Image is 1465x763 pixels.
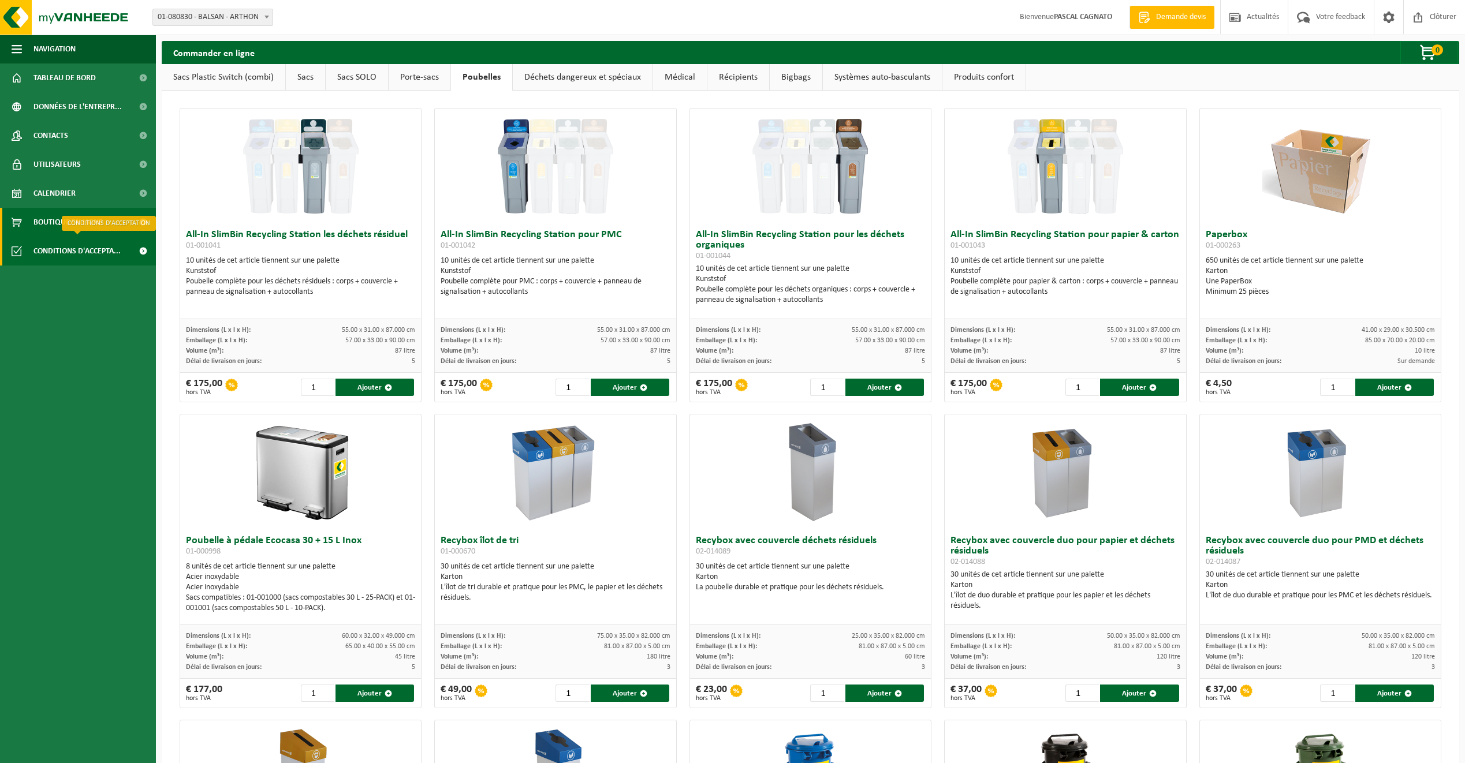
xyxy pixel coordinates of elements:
[33,92,122,121] span: Données de l'entrepr...
[950,653,988,660] span: Volume (m³):
[950,230,1180,253] h3: All-In SlimBin Recycling Station pour papier & carton
[1153,12,1209,23] span: Demande devis
[1114,643,1180,650] span: 81.00 x 87.00 x 5.00 cm
[186,230,415,253] h3: All-In SlimBin Recycling Station les déchets résiduel
[186,241,221,250] span: 01-001041
[186,695,222,702] span: hors TVA
[186,536,415,559] h3: Poubelle à pédale Ecocasa 30 + 15 L Inox
[1206,379,1232,396] div: € 4,50
[650,347,670,354] span: 87 litre
[696,274,925,285] div: Kunststof
[186,266,415,276] div: Kunststof
[1206,230,1435,253] h3: Paperbox
[498,109,613,224] img: 01-001042
[1355,685,1434,702] button: Ajouter
[950,256,1180,297] div: 10 unités de cet article tiennent sur une palette
[556,379,590,396] input: 1
[696,358,771,365] span: Délai de livraison en jours:
[696,327,761,334] span: Dimensions (L x l x H):
[1411,653,1435,660] span: 120 litre
[1065,685,1099,702] input: 1
[412,664,415,671] span: 5
[1206,327,1270,334] span: Dimensions (L x l x H):
[152,9,273,26] span: 01-080830 - BALSAN - ARTHON
[950,379,987,396] div: € 175,00
[1206,664,1281,671] span: Délai de livraison en jours:
[441,572,670,582] div: Karton
[33,121,68,150] span: Contacts
[1206,633,1270,639] span: Dimensions (L x l x H):
[950,347,988,354] span: Volume (m³):
[441,536,670,559] h3: Recybox îlot de tri
[696,230,925,261] h3: All-In SlimBin Recycling Station pour les déchets organiques
[597,633,670,639] span: 75.00 x 35.00 x 82.000 cm
[950,558,985,566] span: 02-014088
[1206,643,1267,650] span: Emballage (L x l x H):
[186,347,223,354] span: Volume (m³):
[696,643,757,650] span: Emballage (L x l x H):
[33,63,96,92] span: Tableau de bord
[186,653,223,660] span: Volume (m³):
[1362,327,1435,334] span: 41.00 x 29.00 x 30.500 cm
[696,347,733,354] span: Volume (m³):
[162,64,285,91] a: Sacs Plastic Switch (combi)
[441,633,505,639] span: Dimensions (L x l x H):
[1008,414,1123,530] img: 02-014088
[950,695,982,702] span: hors TVA
[336,685,414,702] button: Ajouter
[950,664,1026,671] span: Délai de livraison en jours:
[950,570,1180,611] div: 30 unités de cet article tiennent sur une palette
[186,572,415,582] div: Acier inoxydable
[752,414,868,530] img: 02-014089
[1320,685,1354,702] input: 1
[696,337,757,344] span: Emballage (L x l x H):
[859,643,925,650] span: 81.00 x 87.00 x 5.00 cm
[1008,109,1123,224] img: 01-001043
[441,337,502,344] span: Emballage (L x l x H):
[1206,358,1281,365] span: Délai de livraison en jours:
[1177,664,1180,671] span: 3
[1206,536,1435,567] h3: Recybox avec couvercle duo pour PMD et déchets résiduels
[696,572,925,582] div: Karton
[1432,44,1443,55] span: 0
[1206,276,1435,287] div: Une PaperBox
[855,337,925,344] span: 57.00 x 33.00 x 90.00 cm
[441,347,478,354] span: Volume (m³):
[441,241,475,250] span: 01-001042
[1054,13,1112,21] strong: PASCAL CAGNATO
[1355,379,1434,396] button: Ajouter
[950,536,1180,567] h3: Recybox avec couvercle duo pour papier et déchets résiduels
[852,633,925,639] span: 25.00 x 35.00 x 82.000 cm
[441,643,502,650] span: Emballage (L x l x H):
[696,653,733,660] span: Volume (m³):
[647,653,670,660] span: 180 litre
[395,653,415,660] span: 45 litre
[922,358,925,365] span: 5
[1206,287,1435,297] div: Minimum 25 pièces
[601,337,670,344] span: 57.00 x 33.00 x 90.00 cm
[653,64,707,91] a: Médical
[1100,685,1179,702] button: Ajouter
[1206,389,1232,396] span: hors TVA
[441,327,505,334] span: Dimensions (L x l x H):
[667,664,670,671] span: 3
[301,685,335,702] input: 1
[186,389,222,396] span: hors TVA
[810,685,844,702] input: 1
[597,327,670,334] span: 55.00 x 31.00 x 87.000 cm
[905,347,925,354] span: 87 litre
[696,633,761,639] span: Dimensions (L x l x H):
[1320,379,1354,396] input: 1
[342,633,415,639] span: 60.00 x 32.00 x 49.000 cm
[513,64,653,91] a: Déchets dangereux et spéciaux
[1110,337,1180,344] span: 57.00 x 33.00 x 90.00 cm
[696,547,730,556] span: 02-014089
[1065,379,1099,396] input: 1
[950,580,1180,590] div: Karton
[1369,643,1435,650] span: 81.00 x 87.00 x 5.00 cm
[186,664,262,671] span: Délai de livraison en jours:
[1129,6,1214,29] a: Demande devis
[696,264,925,305] div: 10 unités de cet article tiennent sur une palette
[950,590,1180,611] div: L'îlot de duo durable et pratique pour les papier et les déchets résiduels.
[345,337,415,344] span: 57.00 x 33.00 x 90.00 cm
